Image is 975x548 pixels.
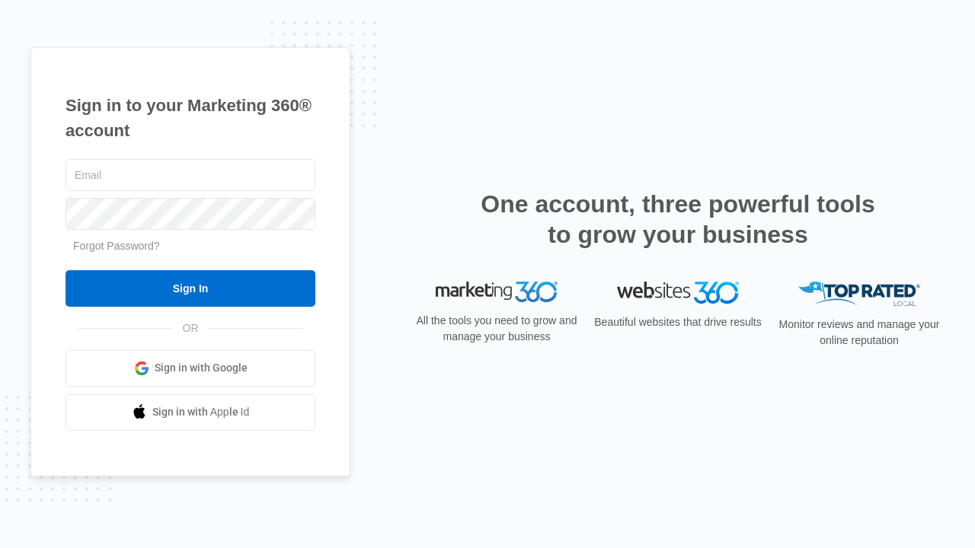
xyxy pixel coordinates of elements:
[172,320,209,336] span: OR
[436,282,558,303] img: Marketing 360
[152,404,250,420] span: Sign in with Apple Id
[411,313,582,345] p: All the tools you need to grow and manage your business
[476,189,880,250] h2: One account, three powerful tools to grow your business
[66,350,315,387] a: Sign in with Google
[798,282,920,307] img: Top Rated Local
[73,240,160,252] a: Forgot Password?
[66,159,315,191] input: Email
[66,270,315,307] input: Sign In
[66,394,315,431] a: Sign in with Apple Id
[66,93,315,143] h1: Sign in to your Marketing 360® account
[617,282,739,304] img: Websites 360
[155,360,248,376] span: Sign in with Google
[593,314,763,330] p: Beautiful websites that drive results
[774,317,945,349] p: Monitor reviews and manage your online reputation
